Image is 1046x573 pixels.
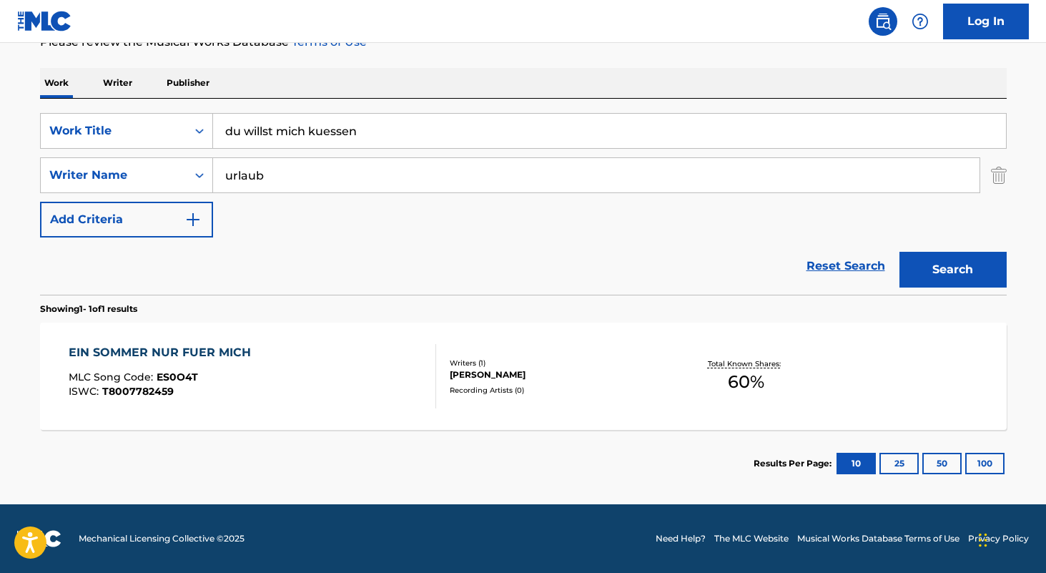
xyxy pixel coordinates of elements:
[965,453,1005,474] button: 100
[728,369,764,395] span: 60 %
[157,371,198,383] span: ES0O4T
[99,68,137,98] p: Writer
[899,252,1007,288] button: Search
[837,453,876,474] button: 10
[874,13,892,30] img: search
[869,7,897,36] a: Public Search
[184,211,202,228] img: 9d2ae6d4665cec9f34b9.svg
[991,157,1007,193] img: Delete Criterion
[17,530,61,547] img: logo
[797,532,959,545] a: Musical Works Database Terms of Use
[708,358,784,369] p: Total Known Shares:
[922,453,962,474] button: 50
[450,358,666,368] div: Writers ( 1 )
[17,11,72,31] img: MLC Logo
[912,13,929,30] img: help
[69,385,102,398] span: ISWC :
[968,532,1029,545] a: Privacy Policy
[40,202,213,237] button: Add Criteria
[79,532,245,545] span: Mechanical Licensing Collective © 2025
[69,371,157,383] span: MLC Song Code :
[906,7,934,36] div: Help
[102,385,174,398] span: T8007782459
[943,4,1029,39] a: Log In
[40,113,1007,295] form: Search Form
[979,519,987,562] div: Drag
[799,250,892,282] a: Reset Search
[49,122,178,139] div: Work Title
[450,368,666,381] div: [PERSON_NAME]
[714,532,789,545] a: The MLC Website
[754,457,835,470] p: Results Per Page:
[162,68,214,98] p: Publisher
[975,504,1046,573] iframe: Chat Widget
[40,303,137,315] p: Showing 1 - 1 of 1 results
[40,323,1007,430] a: EIN SOMMER NUR FUER MICHMLC Song Code:ES0O4TISWC:T8007782459Writers (1)[PERSON_NAME]Recording Art...
[450,385,666,396] div: Recording Artists ( 0 )
[69,344,258,361] div: EIN SOMMER NUR FUER MICH
[40,68,73,98] p: Work
[656,532,706,545] a: Need Help?
[879,453,919,474] button: 25
[49,167,178,184] div: Writer Name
